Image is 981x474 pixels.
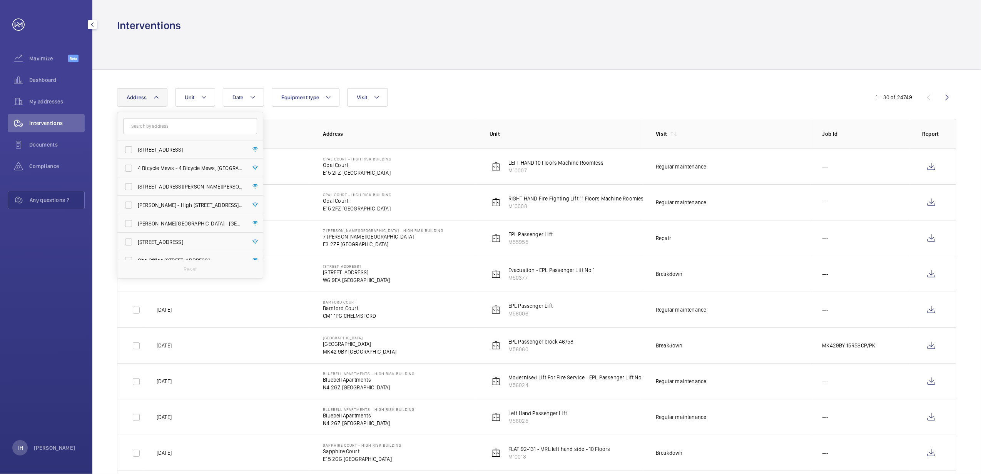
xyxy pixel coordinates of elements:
div: Repair [656,234,671,242]
p: [GEOGRAPHIC_DATA] [323,340,396,348]
p: M56024 [508,381,645,389]
p: M10008 [508,202,647,210]
input: Search by address [123,118,257,134]
span: Date [232,94,244,100]
p: --- [822,377,829,385]
span: [STREET_ADDRESS] [138,238,244,246]
p: Modernised Lift For Fire Service - EPL Passenger Lift No 1 [508,374,645,381]
p: Bluebell Apartments [323,412,414,419]
p: CM1 1PG CHELMSFORD [323,312,376,320]
span: Equipment type [281,94,319,100]
p: Visit [656,130,667,138]
p: --- [822,306,829,314]
p: --- [822,234,829,242]
p: EPL Passenger Lift [508,230,553,238]
p: Reset [184,265,197,273]
p: Sapphire Court [323,447,401,455]
span: [PERSON_NAME] - High [STREET_ADDRESS][PERSON_NAME] [138,201,244,209]
p: LEFT HAND 10 Floors Machine Roomless [508,159,604,167]
button: Visit [347,88,388,107]
img: elevator.svg [491,412,501,422]
p: RIGHT HAND Fire Fighting Lift 11 Floors Machine Roomless [508,195,647,202]
p: Bluebell Apartments [323,376,414,384]
p: M10007 [508,167,604,174]
p: Bamford Court [323,304,376,312]
div: Breakdown [656,270,683,278]
p: Report [922,130,941,138]
p: --- [822,163,829,170]
p: TH [17,444,23,452]
img: elevator.svg [491,198,501,207]
span: Interventions [29,119,85,127]
p: Evacuation - EPL Passenger Lift No 1 [508,266,595,274]
div: Regular maintenance [656,199,706,206]
p: Unit [490,130,643,138]
p: Opal Court [323,161,391,169]
p: [STREET_ADDRESS] [323,264,390,269]
div: Regular maintenance [656,306,706,314]
p: M55955 [508,238,553,246]
img: elevator.svg [491,305,501,314]
p: FLAT 92-131 - MRL left hand side - 10 Floors [508,445,610,453]
p: [DATE] [157,449,172,457]
img: elevator.svg [491,341,501,350]
p: Sapphire Court - High Risk Building [323,443,401,447]
span: Beta [68,55,79,62]
p: Opal Court [323,197,391,205]
img: elevator.svg [491,234,501,243]
p: E15 2FZ [GEOGRAPHIC_DATA] [323,205,391,212]
p: Job Id [822,130,910,138]
p: W6 9EA [GEOGRAPHIC_DATA] [323,276,390,284]
p: 7 [PERSON_NAME][GEOGRAPHIC_DATA] - High Risk Building [323,228,443,233]
span: Address [127,94,147,100]
span: Maximize [29,55,68,62]
p: M56006 [508,310,553,317]
p: EPL Passenger Lift [508,302,553,310]
img: elevator.svg [491,162,501,171]
div: Breakdown [656,342,683,349]
p: --- [822,413,829,421]
p: M50377 [508,274,595,282]
img: elevator.svg [491,448,501,457]
p: --- [822,270,829,278]
button: Date [223,88,264,107]
p: [PERSON_NAME] [34,444,75,452]
p: N4 2GZ [GEOGRAPHIC_DATA] [323,384,414,391]
p: [DATE] [157,306,172,314]
p: MK42 9BY [GEOGRAPHIC_DATA] [323,348,396,355]
button: Equipment type [272,88,340,107]
p: EPL Passenger block 46/58 [508,338,574,345]
span: Gha Office [STREET_ADDRESS] [138,257,244,264]
p: M10018 [508,453,610,461]
p: MK429BY 15R5SCP/PK [822,342,876,349]
span: Any questions ? [30,196,84,204]
button: Address [117,88,167,107]
p: [DATE] [157,377,172,385]
img: elevator.svg [491,377,501,386]
div: Regular maintenance [656,163,706,170]
span: Visit [357,94,367,100]
p: [DATE] [157,413,172,421]
span: [STREET_ADDRESS] [138,146,244,154]
span: [PERSON_NAME][GEOGRAPHIC_DATA] - [GEOGRAPHIC_DATA] [138,220,244,227]
div: Regular maintenance [656,413,706,421]
h1: Interventions [117,18,181,33]
p: [GEOGRAPHIC_DATA] [323,335,396,340]
span: [STREET_ADDRESS][PERSON_NAME][PERSON_NAME] [138,183,244,190]
span: Compliance [29,162,85,170]
p: M56025 [508,417,567,425]
p: N4 2GZ [GEOGRAPHIC_DATA] [323,419,414,427]
p: --- [822,449,829,457]
span: Documents [29,141,85,149]
div: 1 – 30 of 24749 [876,93,912,101]
p: --- [822,199,829,206]
p: [DATE] [157,342,172,349]
span: Dashboard [29,76,85,84]
div: Regular maintenance [656,377,706,385]
div: Breakdown [656,449,683,457]
img: elevator.svg [491,269,501,279]
p: Opal Court - High Risk Building [323,157,391,161]
p: [STREET_ADDRESS] [323,269,390,276]
p: Bluebell Apartments - High Risk Building [323,407,414,412]
p: E3 2ZF [GEOGRAPHIC_DATA] [323,240,443,248]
